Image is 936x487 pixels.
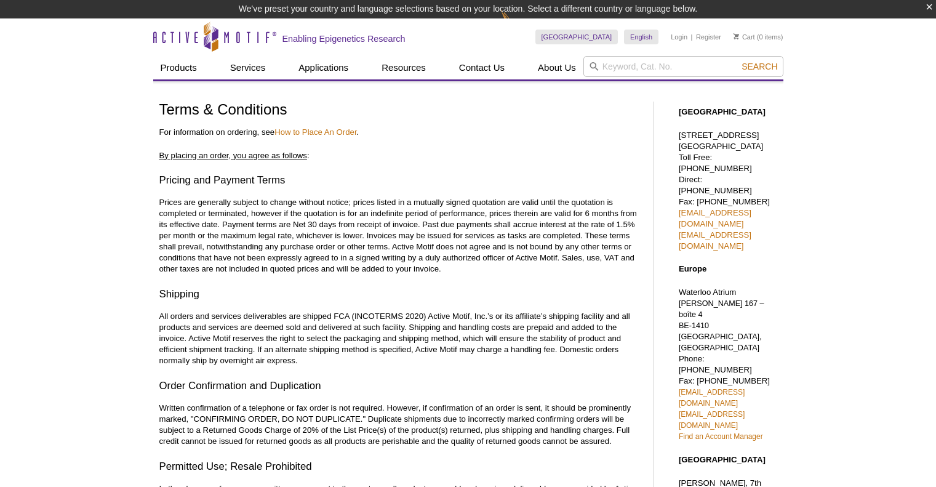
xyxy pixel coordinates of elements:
[734,33,739,39] img: Your Cart
[679,287,777,442] p: Waterloo Atrium Phone: [PHONE_NUMBER] Fax: [PHONE_NUMBER]
[738,61,781,72] button: Search
[274,127,356,137] a: How to Place An Order
[679,264,706,273] strong: Europe
[679,299,764,352] span: [PERSON_NAME] 167 – boîte 4 BE-1410 [GEOGRAPHIC_DATA], [GEOGRAPHIC_DATA]
[679,410,745,430] a: [EMAIL_ADDRESS][DOMAIN_NAME]
[679,432,763,441] a: Find an Account Manager
[159,173,641,188] h3: Pricing and Payment Terms
[679,107,766,116] strong: [GEOGRAPHIC_DATA]
[583,56,783,77] input: Keyword, Cat. No.
[679,455,766,464] strong: [GEOGRAPHIC_DATA]
[742,62,777,71] span: Search
[159,127,641,138] p: For information on ordering, see .
[452,56,512,79] a: Contact Us
[159,151,307,160] u: By placing an order, you agree as follows
[734,30,783,44] li: (0 items)
[159,403,641,447] p: Written confirmation of a telephone or fax order is not required. However, if confirmation of an ...
[679,208,751,228] a: [EMAIL_ADDRESS][DOMAIN_NAME]
[159,287,641,302] h3: Shipping
[159,102,641,119] h1: Terms & Conditions
[291,56,356,79] a: Applications
[282,33,406,44] h2: Enabling Epigenetics Research
[159,197,641,275] p: Prices are generally subject to change without notice; prices listed in a mutually signed quotati...
[223,56,273,79] a: Services
[535,30,618,44] a: [GEOGRAPHIC_DATA]
[734,33,755,41] a: Cart
[671,33,687,41] a: Login
[374,56,433,79] a: Resources
[159,379,641,393] h3: Order Confirmation and Duplication
[624,30,658,44] a: English
[153,56,204,79] a: Products
[691,30,693,44] li: |
[159,459,641,474] h3: Permitted Use; Resale Prohibited
[530,56,583,79] a: About Us
[679,230,751,251] a: [EMAIL_ADDRESS][DOMAIN_NAME]
[159,311,641,366] p: All orders and services deliverables are shipped FCA (INCOTERMS 2020) Active Motif, Inc.’s or its...
[679,130,777,252] p: [STREET_ADDRESS] [GEOGRAPHIC_DATA] Toll Free: [PHONE_NUMBER] Direct: [PHONE_NUMBER] Fax: [PHONE_N...
[159,150,641,161] p: :
[501,9,534,38] img: Change Here
[679,388,745,408] a: [EMAIL_ADDRESS][DOMAIN_NAME]
[696,33,721,41] a: Register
